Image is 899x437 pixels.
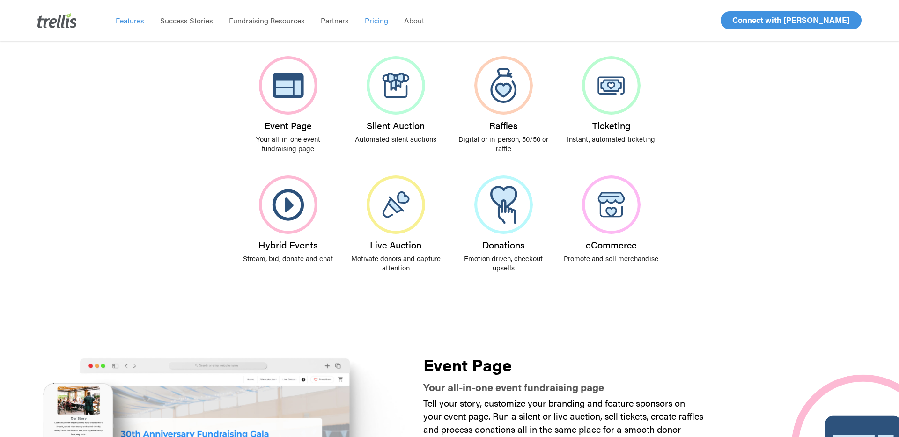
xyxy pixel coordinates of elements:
p: Your all-in-one event fundraising page [241,134,335,153]
a: Connect with [PERSON_NAME] [721,11,862,29]
a: Hybrid Events Stream, bid, donate and chat [234,164,342,274]
a: Raffles Digital or in-person, 50/50 or raffle [449,45,557,164]
a: About [396,16,432,25]
a: Pricing [357,16,396,25]
a: Partners [313,16,357,25]
a: Donations Emotion driven, checkout upsells [449,164,557,284]
img: Raffles [474,56,533,115]
img: Hybrid Events [259,175,317,234]
a: eCommerce Promote and sell merchandise [557,164,665,274]
p: Stream, bid, donate and chat [241,254,335,263]
img: Event Page [259,56,317,115]
p: Emotion driven, checkout upsells [456,254,551,272]
a: Features [108,16,152,25]
a: Ticketing Instant, automated ticketing [557,45,665,155]
h3: Silent Auction [348,120,443,131]
p: Motivate donors and capture attention [348,254,443,272]
span: About [404,15,424,26]
img: Silent Auction [367,56,425,115]
span: Fundraising Resources [229,15,305,26]
img: Ticketing [582,56,641,115]
a: Live Auction Motivate donors and capture attention [342,164,449,284]
span: Connect with [PERSON_NAME] [732,14,850,25]
h3: eCommerce [564,240,658,250]
span: Pricing [365,15,388,26]
a: Silent Auction Automated silent auctions [342,45,449,155]
span: Partners [321,15,349,26]
h3: Hybrid Events [241,240,335,250]
p: Instant, automated ticketing [564,134,658,144]
h3: Event Page [241,120,335,131]
h3: Donations [456,240,551,250]
strong: Your all-in-one event fundraising page [423,379,604,394]
strong: Event Page [423,352,512,377]
span: Success Stories [160,15,213,26]
h3: Ticketing [564,120,658,131]
p: Digital or in-person, 50/50 or raffle [456,134,551,153]
a: Fundraising Resources [221,16,313,25]
h3: Live Auction [348,240,443,250]
a: Success Stories [152,16,221,25]
h3: Raffles [456,120,551,131]
img: Live Auction [367,175,425,234]
p: Automated silent auctions [348,134,443,144]
img: eCommerce [582,175,641,234]
p: Promote and sell merchandise [564,254,658,263]
a: Event Page Your all-in-one event fundraising page [234,45,342,164]
img: Trellis [37,13,77,28]
img: Donations [474,175,533,234]
span: Features [116,15,144,26]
